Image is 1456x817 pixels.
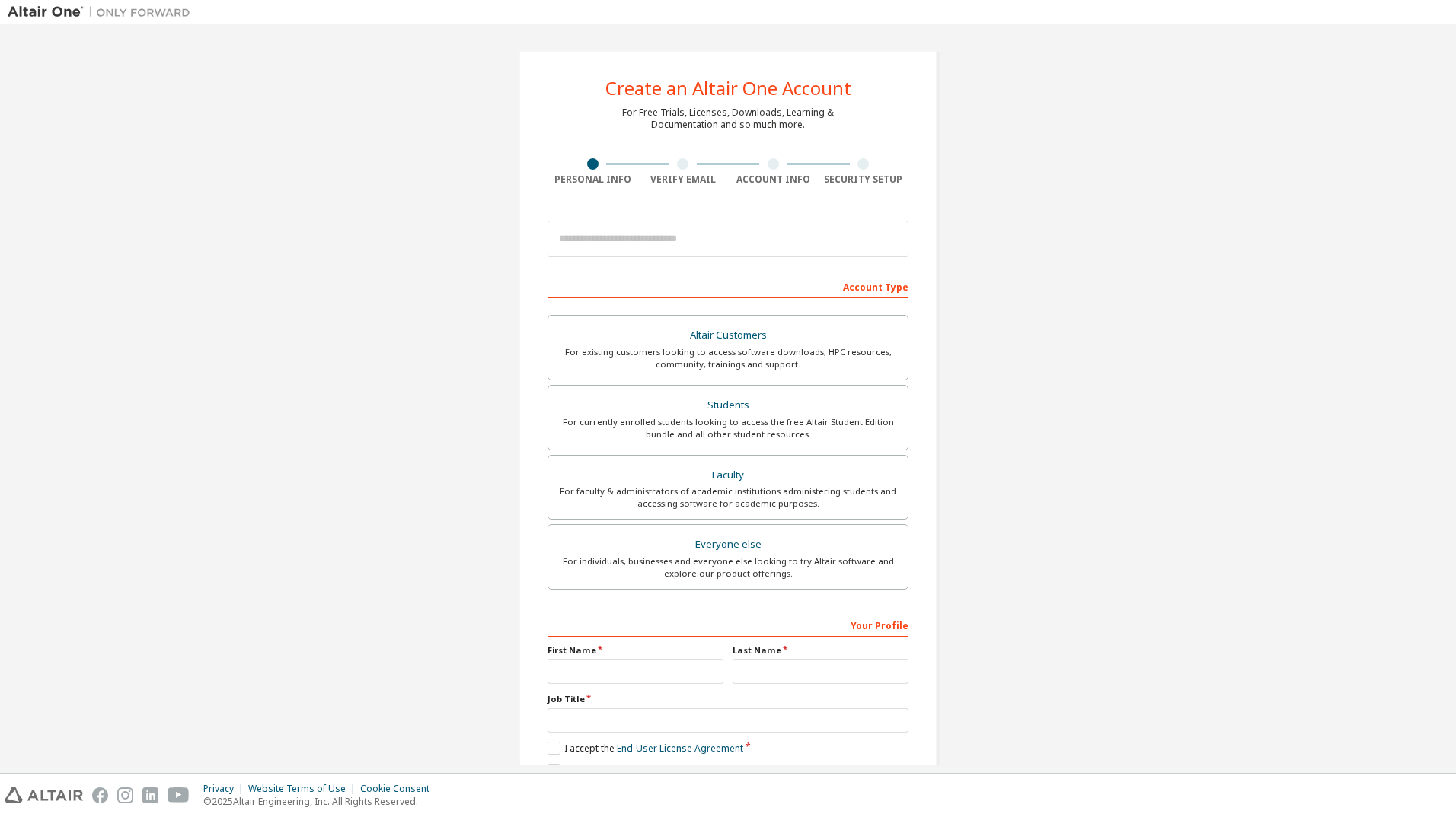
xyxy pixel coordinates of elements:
label: Last Name [733,644,908,656]
div: Privacy [203,783,248,795]
div: Security Setup [819,173,909,186]
img: altair_logo.svg [5,787,83,803]
img: instagram.svg [117,787,133,803]
div: Your Profile [548,612,908,637]
div: For Free Trials, Licenses, Downloads, Learning & Documentation and so much more. [622,106,834,131]
div: Create an Altair One Account [605,79,851,97]
img: facebook.svg [92,787,108,803]
div: For existing customers looking to access software downloads, HPC resources, community, trainings ... [557,346,899,370]
img: Altair One [8,5,198,20]
div: For faculty & administrators of academic institutions administering students and accessing softwa... [557,485,899,510]
img: youtube.svg [168,787,190,803]
div: Account Type [548,274,908,298]
div: Everyone else [557,534,899,555]
label: I would like to receive marketing emails from Altair [548,764,784,777]
div: Students [557,395,899,416]
label: I accept the [548,742,743,755]
div: For individuals, businesses and everyone else looking to try Altair software and explore our prod... [557,555,899,580]
a: End-User License Agreement [617,742,743,755]
img: linkedin.svg [142,787,158,803]
div: Personal Info [548,173,638,186]
label: Job Title [548,693,908,705]
div: Cookie Consent [360,783,439,795]
label: First Name [548,644,723,656]
div: Altair Customers [557,325,899,346]
div: Verify Email [638,173,729,186]
div: For currently enrolled students looking to access the free Altair Student Edition bundle and all ... [557,416,899,440]
div: Faculty [557,465,899,486]
div: Website Terms of Use [248,783,360,795]
p: © 2025 Altair Engineering, Inc. All Rights Reserved. [203,795,439,808]
div: Account Info [728,173,819,186]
